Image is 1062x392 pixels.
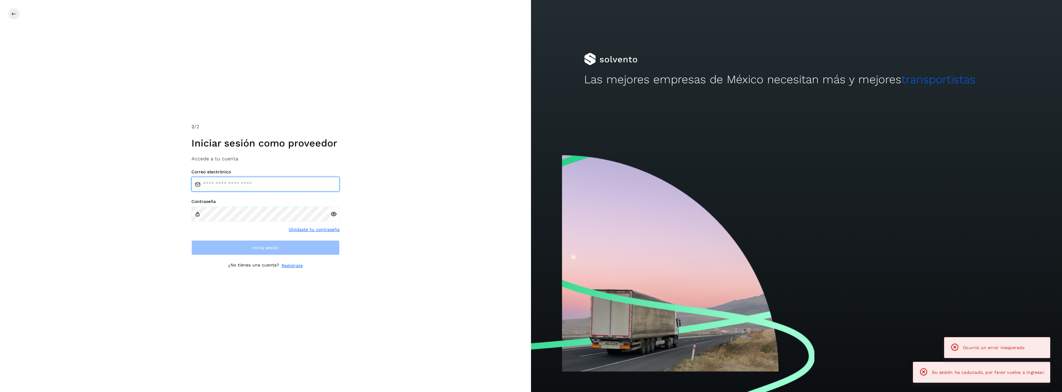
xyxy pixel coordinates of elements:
button: Inicia sesión [191,240,340,255]
h3: Accede a tu cuenta [191,156,340,162]
div: /2 [191,123,340,130]
span: 2 [191,124,194,130]
span: Ocurrió un error inesperado [963,345,1024,350]
span: transportistas [901,73,976,86]
p: ¿No tienes una cuenta? [228,262,279,269]
a: Regístrate [282,262,303,269]
span: Su sesión ha caducado, por favor vuelva a ingresar. [932,370,1045,375]
a: Olvidaste tu contraseña [289,226,340,233]
label: Correo electrónico [191,169,340,175]
span: Inicia sesión [253,246,279,250]
h2: Las mejores empresas de México necesitan más y mejores [584,73,1009,86]
label: Contraseña [191,199,340,204]
h1: Iniciar sesión como proveedor [191,137,340,149]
